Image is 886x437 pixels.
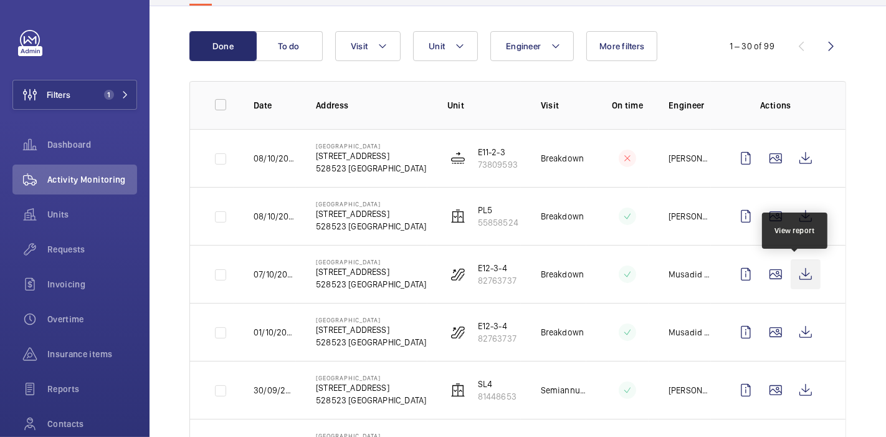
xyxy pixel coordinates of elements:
[316,382,426,394] p: [STREET_ADDRESS]
[478,320,517,332] p: E12-3-4
[47,208,137,221] span: Units
[450,151,465,166] img: moving_walk.svg
[669,99,711,112] p: Engineer
[730,40,774,52] div: 1 – 30 of 99
[12,80,137,110] button: Filters1
[316,278,426,291] p: 528523 [GEOGRAPHIC_DATA]
[47,243,137,256] span: Requests
[478,332,517,345] p: 82763737
[47,313,137,325] span: Overtime
[316,324,426,336] p: [STREET_ADDRESS]
[478,204,518,216] p: PL5
[104,90,114,100] span: 1
[478,378,517,390] p: SL4
[316,142,426,150] p: [GEOGRAPHIC_DATA]
[254,210,296,223] p: 08/10/2025
[669,384,711,396] p: [PERSON_NAME]
[450,325,465,340] img: escalator.svg
[254,268,296,281] p: 07/10/2025
[255,31,323,61] button: To do
[450,267,465,282] img: escalator.svg
[316,220,426,233] p: 528523 [GEOGRAPHIC_DATA]
[774,225,815,236] div: View report
[47,418,137,430] span: Contacts
[478,216,518,229] p: 55858524
[478,146,518,158] p: E11-2-3
[316,208,426,220] p: [STREET_ADDRESS]
[335,31,401,61] button: Visit
[316,258,426,266] p: [GEOGRAPHIC_DATA]
[316,150,426,162] p: [STREET_ADDRESS]
[586,31,657,61] button: More filters
[447,99,521,112] p: Unit
[478,262,517,274] p: E12-3-4
[606,99,649,112] p: On time
[478,158,518,171] p: 73809593
[541,99,586,112] p: Visit
[541,210,584,223] p: Breakdown
[316,99,427,112] p: Address
[669,326,711,339] p: Musadid Bin Che Muda
[541,384,586,396] p: Semiannual maintenance
[541,152,584,165] p: Breakdown
[731,99,821,112] p: Actions
[599,41,644,51] span: More filters
[47,278,137,291] span: Invoicing
[413,31,478,61] button: Unit
[490,31,574,61] button: Engineer
[254,326,296,339] p: 01/10/2025
[478,274,517,287] p: 82763737
[47,173,137,186] span: Activity Monitoring
[254,384,296,396] p: 30/09/2025
[541,326,584,339] p: Breakdown
[47,89,70,101] span: Filters
[450,209,465,224] img: elevator.svg
[47,348,137,360] span: Insurance items
[254,99,296,112] p: Date
[351,41,368,51] span: Visit
[316,374,426,382] p: [GEOGRAPHIC_DATA]
[316,200,426,208] p: [GEOGRAPHIC_DATA]
[506,41,541,51] span: Engineer
[316,394,426,406] p: 528523 [GEOGRAPHIC_DATA]
[478,390,517,403] p: 81448653
[669,152,711,165] p: [PERSON_NAME]
[450,383,465,398] img: elevator.svg
[541,268,584,281] p: Breakdown
[669,210,711,223] p: [PERSON_NAME]
[47,138,137,151] span: Dashboard
[316,316,426,324] p: [GEOGRAPHIC_DATA]
[316,162,426,175] p: 528523 [GEOGRAPHIC_DATA]
[47,383,137,395] span: Reports
[189,31,257,61] button: Done
[316,336,426,348] p: 528523 [GEOGRAPHIC_DATA]
[316,266,426,278] p: [STREET_ADDRESS]
[669,268,711,281] p: Musadid Bin Che Muda
[254,152,296,165] p: 08/10/2025
[429,41,445,51] span: Unit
